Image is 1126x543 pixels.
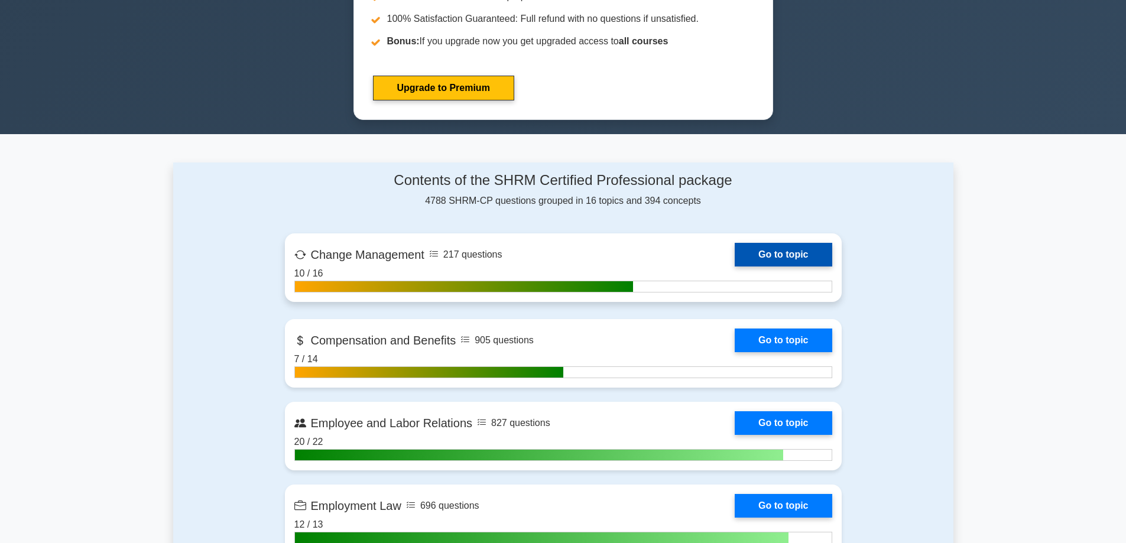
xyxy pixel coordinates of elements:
[285,172,842,189] h4: Contents of the SHRM Certified Professional package
[735,411,832,435] a: Go to topic
[735,243,832,266] a: Go to topic
[735,494,832,518] a: Go to topic
[373,76,514,100] a: Upgrade to Premium
[285,172,842,208] div: 4788 SHRM-CP questions grouped in 16 topics and 394 concepts
[735,329,832,352] a: Go to topic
